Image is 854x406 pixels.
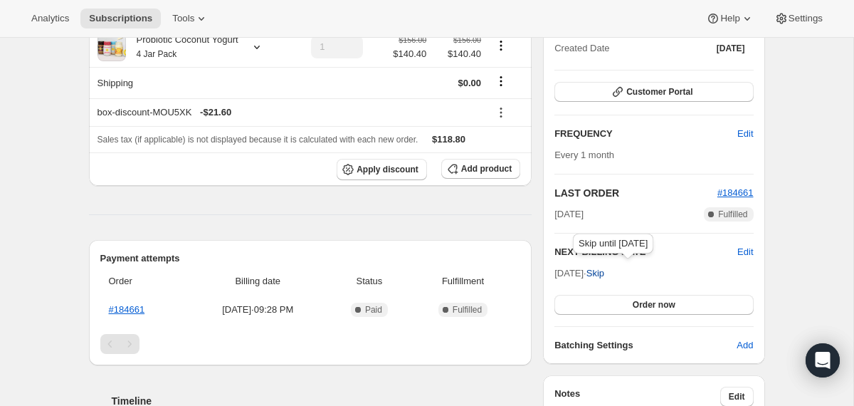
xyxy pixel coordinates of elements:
[554,82,753,102] button: Customer Portal
[191,274,325,288] span: Billing date
[100,251,521,266] h2: Payment attempts
[720,13,739,24] span: Help
[441,159,520,179] button: Add product
[137,49,177,59] small: 4 Jar Pack
[490,73,512,89] button: Shipping actions
[97,105,482,120] div: box-discount-MOU5XK
[766,9,831,28] button: Settings
[365,304,382,316] span: Paid
[97,135,418,145] span: Sales tax (if applicable) is not displayed because it is calculated with each new order.
[728,334,761,357] button: Add
[717,43,745,54] span: [DATE]
[578,262,613,285] button: Skip
[554,268,604,279] span: [DATE] ·
[337,159,427,180] button: Apply discount
[554,150,614,160] span: Every 1 month
[23,9,78,28] button: Analytics
[737,127,753,141] span: Edit
[554,338,737,353] h6: Batching Settings
[729,391,745,402] span: Edit
[729,123,761,145] button: Edit
[554,295,753,315] button: Order now
[490,38,512,53] button: Product actions
[399,36,426,44] small: $156.00
[586,266,604,281] span: Skip
[626,86,692,98] span: Customer Portal
[432,134,465,145] span: $118.80
[789,13,823,24] span: Settings
[200,105,231,120] span: - $21.60
[100,334,521,354] nav: Pagination
[554,245,737,259] h2: NEXT BILLING DATE
[333,274,406,288] span: Status
[414,274,512,288] span: Fulfillment
[164,9,217,28] button: Tools
[100,266,187,297] th: Order
[458,78,482,88] span: $0.00
[737,245,753,259] button: Edit
[806,343,840,378] div: Open Intercom Messenger
[718,209,747,220] span: Fulfilled
[89,67,289,98] th: Shipping
[89,13,152,24] span: Subscriptions
[393,47,426,61] span: $140.40
[31,13,69,24] span: Analytics
[633,299,675,311] span: Order now
[453,304,482,316] span: Fulfilled
[126,33,238,61] div: Probiotic Coconut Yogurt
[708,38,754,58] button: [DATE]
[435,47,481,61] span: $140.40
[697,9,762,28] button: Help
[554,186,717,200] h2: LAST ORDER
[717,187,754,198] a: #184661
[109,304,145,315] a: #184661
[357,164,418,175] span: Apply discount
[80,9,161,28] button: Subscriptions
[554,127,737,141] h2: FREQUENCY
[172,13,194,24] span: Tools
[737,338,753,353] span: Add
[554,41,609,56] span: Created Date
[461,163,512,175] span: Add product
[717,186,754,200] button: #184661
[191,303,325,317] span: [DATE] · 09:28 PM
[554,207,584,222] span: [DATE]
[453,36,481,44] small: $156.00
